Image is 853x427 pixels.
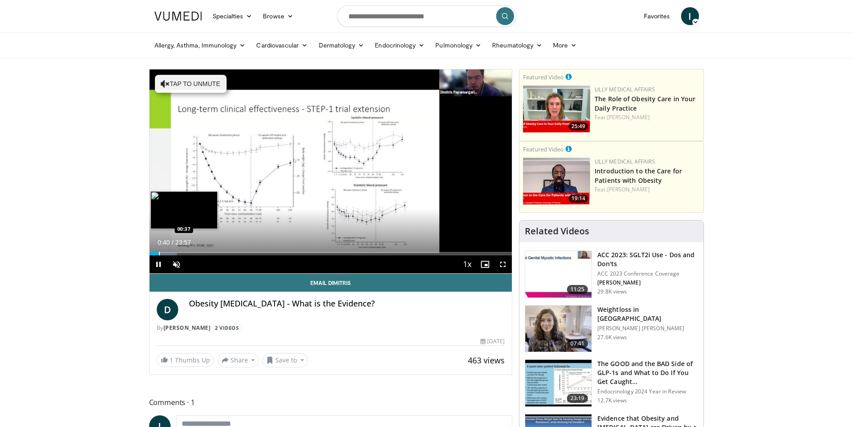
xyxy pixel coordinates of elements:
button: Unmute [167,255,185,273]
img: image.jpeg [150,191,218,229]
h3: Weightloss in [GEOGRAPHIC_DATA] [597,305,698,323]
span: 0:40 [158,239,170,246]
a: [PERSON_NAME] [163,324,211,332]
span: 11:25 [567,285,588,294]
div: Feat. [595,113,700,121]
p: 29.8K views [597,288,627,295]
a: Rheumatology [487,36,548,54]
a: Favorites [639,7,676,25]
p: ACC 2023 Conference Coverage [597,270,698,277]
p: 27.6K views [597,334,627,341]
h3: The GOOD and the BAD Side of GLP-1s and What to Do If You Get Caught… [597,359,698,386]
input: Search topics, interventions [337,5,516,27]
a: Specialties [207,7,258,25]
h4: Related Videos [525,226,589,237]
img: VuMedi Logo [154,12,202,21]
a: D [157,299,178,320]
small: Featured Video [523,145,564,153]
button: Enable picture-in-picture mode [476,255,494,273]
a: Dermatology [313,36,370,54]
a: 23:19 The GOOD and the BAD Side of GLP-1s and What to Do If You Get Caught… Endocrinology 2024 Ye... [525,359,698,407]
span: 25:49 [569,122,588,130]
button: Fullscreen [494,255,512,273]
a: 11:25 ACC 2023: SGLT2i Use - Dos and Don'ts ACC 2023 Conference Coverage [PERSON_NAME] 29.8K views [525,250,698,298]
a: Allergy, Asthma, Immunology [149,36,251,54]
span: 463 views [468,355,505,366]
button: Pause [150,255,167,273]
a: Pulmonology [430,36,487,54]
span: / [172,239,174,246]
a: 07:41 Weightloss in [GEOGRAPHIC_DATA] [PERSON_NAME] [PERSON_NAME] 27.6K views [525,305,698,353]
p: [PERSON_NAME] [PERSON_NAME] [597,325,698,332]
span: 23:19 [567,394,588,403]
a: 1 Thumbs Up [157,353,214,367]
a: Cardiovascular [251,36,313,54]
a: Email Dimitris [150,274,512,292]
img: e1208b6b-349f-4914-9dd7-f97803bdbf1d.png.150x105_q85_crop-smart_upscale.png [523,86,590,133]
button: Save to [262,353,308,367]
span: 19:14 [569,194,588,203]
div: Progress Bar [150,252,512,255]
a: The Role of Obesity Care in Your Daily Practice [595,95,695,112]
small: Featured Video [523,73,564,81]
a: I [681,7,699,25]
video-js: Video Player [150,69,512,274]
img: 9258cdf1-0fbf-450b-845f-99397d12d24a.150x105_q85_crop-smart_upscale.jpg [525,251,592,298]
a: Lilly Medical Affairs [595,86,655,93]
span: 1 [170,356,173,364]
h3: ACC 2023: SGLT2i Use - Dos and Don'ts [597,250,698,268]
a: [PERSON_NAME] [607,185,650,193]
div: Feat. [595,185,700,194]
a: 25:49 [523,86,590,133]
p: [PERSON_NAME] [597,279,698,286]
button: Tap to unmute [155,75,227,93]
a: 2 Videos [212,324,242,332]
span: 07:41 [567,339,588,348]
a: Introduction to the Care for Patients with Obesity [595,167,682,185]
a: More [548,36,582,54]
img: 756cb5e3-da60-49d4-af2c-51c334342588.150x105_q85_crop-smart_upscale.jpg [525,360,592,406]
h4: Obesity [MEDICAL_DATA] - What is the Evidence? [189,299,505,309]
p: 12.7K views [597,397,627,404]
div: By [157,324,505,332]
a: [PERSON_NAME] [607,113,650,121]
img: 9983fed1-7565-45be-8934-aef1103ce6e2.150x105_q85_crop-smart_upscale.jpg [525,306,592,352]
button: Playback Rate [458,255,476,273]
a: 19:14 [523,158,590,205]
p: Endocrinology 2024 Year in Review [597,388,698,395]
a: Lilly Medical Affairs [595,158,655,165]
img: acc2e291-ced4-4dd5-b17b-d06994da28f3.png.150x105_q85_crop-smart_upscale.png [523,158,590,205]
button: Share [218,353,259,367]
span: 23:57 [175,239,191,246]
span: Comments 1 [149,397,513,408]
a: Endocrinology [369,36,430,54]
a: Browse [257,7,299,25]
div: [DATE] [480,337,505,345]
